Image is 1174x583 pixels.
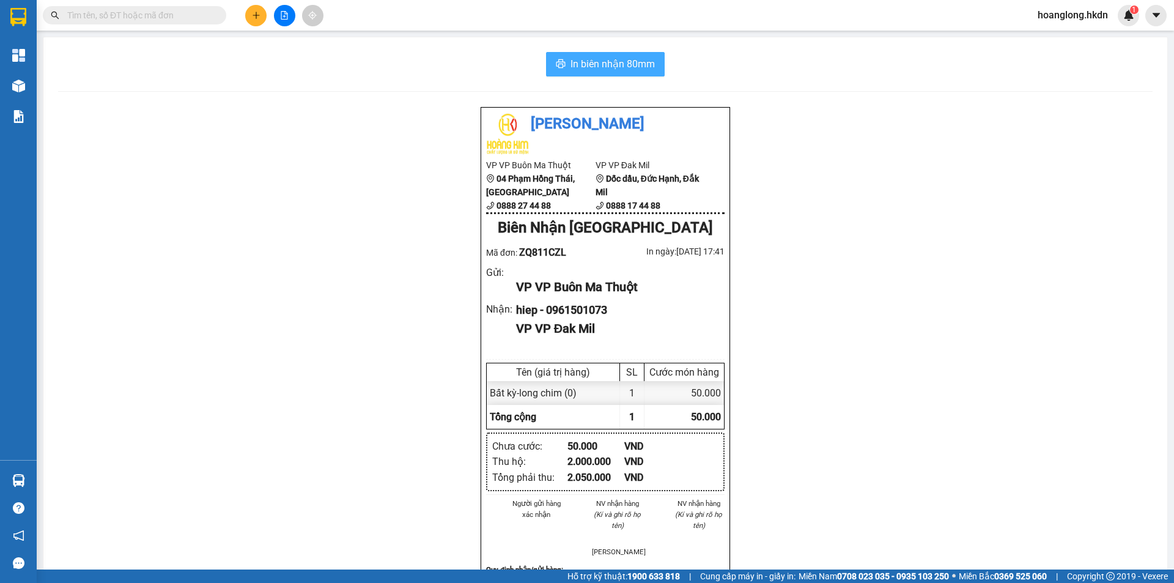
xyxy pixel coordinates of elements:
div: VP VP Đak Mil [516,319,715,338]
span: hoanglong.hkdn [1028,7,1118,23]
span: aim [308,11,317,20]
span: Cung cấp máy in - giấy in: [700,570,796,583]
div: Biên Nhận [GEOGRAPHIC_DATA] [486,217,725,240]
div: In ngày: [DATE] 17:41 [605,245,725,258]
div: Thu hộ : [492,454,567,469]
span: ZQ811CZL [519,247,566,258]
div: SL [623,366,641,378]
li: [PERSON_NAME] [592,546,644,557]
img: warehouse-icon [12,474,25,487]
button: caret-down [1145,5,1167,26]
span: Miền Nam [799,570,949,583]
div: 1 [620,381,644,405]
div: Tên (giá trị hàng) [490,366,616,378]
i: (Kí và ghi rõ họ tên) [594,510,641,530]
div: Tổng phải thu : [492,470,567,485]
span: environment [596,174,604,183]
button: printerIn biên nhận 80mm [546,52,665,76]
span: 1 [1132,6,1136,14]
div: VND [624,454,681,469]
span: In biên nhận 80mm [570,56,655,72]
span: phone [486,201,495,210]
li: [PERSON_NAME] [486,113,725,136]
div: Cước món hàng [648,366,721,378]
span: Miền Bắc [959,570,1047,583]
span: Hỗ trợ kỹ thuật: [567,570,680,583]
img: dashboard-icon [12,49,25,62]
div: 50.000 [567,439,624,454]
span: file-add [280,11,289,20]
div: VP VP Buôn Ma Thuột [516,278,715,297]
strong: 1900 633 818 [627,571,680,581]
li: Người gửi hàng xác nhận [511,498,563,520]
li: NV nhận hàng [592,498,644,509]
input: Tìm tên, số ĐT hoặc mã đơn [67,9,212,22]
b: Dốc dầu, Đức Hạnh, Đắk Mil [596,174,699,197]
img: solution-icon [12,110,25,123]
li: VP VP Buôn Ma Thuột [486,158,596,172]
i: (Kí và ghi rõ họ tên) [675,510,722,530]
span: | [1056,570,1058,583]
li: NV nhận hàng [673,498,725,509]
div: Mã đơn: [486,245,605,260]
span: plus [252,11,260,20]
div: 2.050.000 [567,470,624,485]
span: 1 [629,411,635,423]
div: Quy định nhận/gửi hàng : [486,564,725,575]
span: ⚪️ [952,574,956,579]
span: notification [13,530,24,541]
span: search [51,11,59,20]
span: phone [596,201,604,210]
button: aim [302,5,323,26]
button: plus [245,5,267,26]
b: 0888 17 44 88 [606,201,660,210]
img: icon-new-feature [1123,10,1134,21]
img: logo-vxr [10,8,26,26]
span: Bất kỳ - long chim (0) [490,387,577,399]
img: warehouse-icon [12,80,25,92]
div: 50.000 [644,381,724,405]
strong: 0369 525 060 [994,571,1047,581]
div: Chưa cước : [492,439,567,454]
div: hiep - 0961501073 [516,302,715,319]
span: question-circle [13,502,24,514]
div: Nhận : [486,302,516,317]
sup: 1 [1130,6,1139,14]
button: file-add [274,5,295,26]
li: VP VP Đak Mil [596,158,705,172]
b: 0888 27 44 88 [497,201,551,210]
img: logo.jpg [486,113,529,155]
div: 2.000.000 [567,454,624,469]
b: 04 Phạm Hồng Thái, [GEOGRAPHIC_DATA] [486,174,575,197]
span: | [689,570,691,583]
span: caret-down [1151,10,1162,21]
strong: 0708 023 035 - 0935 103 250 [837,571,949,581]
div: Gửi : [486,265,516,280]
div: VND [624,439,681,454]
span: copyright [1106,572,1115,581]
span: environment [486,174,495,183]
div: VND [624,470,681,485]
span: printer [556,59,566,70]
span: Tổng cộng [490,411,536,423]
span: message [13,557,24,569]
span: 50.000 [691,411,721,423]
